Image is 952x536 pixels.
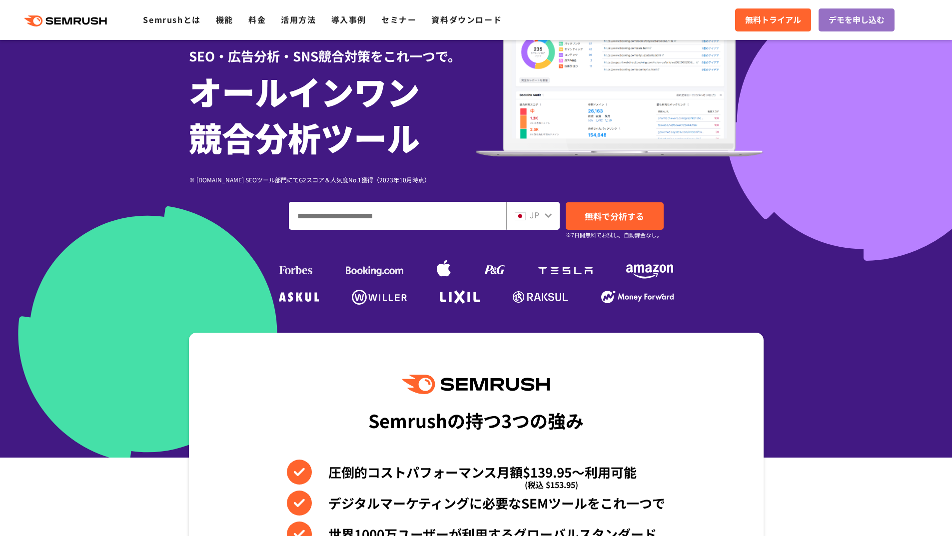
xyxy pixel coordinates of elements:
a: 機能 [216,13,233,25]
div: ※ [DOMAIN_NAME] SEOツール部門にてG2スコア＆人気度No.1獲得（2023年10月時点） [189,175,476,184]
input: ドメイン、キーワードまたはURLを入力してください [289,202,506,229]
h1: オールインワン 競合分析ツール [189,68,476,160]
div: SEO・広告分析・SNS競合対策をこれ一つで。 [189,31,476,65]
span: JP [530,209,539,221]
a: 活用方法 [281,13,316,25]
a: デモを申し込む [819,8,895,31]
a: 導入事例 [331,13,366,25]
a: Semrushとは [143,13,200,25]
a: 無料で分析する [566,202,664,230]
a: 無料トライアル [735,8,811,31]
img: Semrush [402,375,549,394]
span: (税込 $153.95) [525,472,578,497]
div: Semrushの持つ3つの強み [368,402,584,439]
span: 無料で分析する [585,210,644,222]
li: デジタルマーケティングに必要なSEMツールをこれ一つで [287,491,665,516]
a: 料金 [248,13,266,25]
span: 無料トライアル [745,13,801,26]
a: セミナー [381,13,416,25]
small: ※7日間無料でお試し。自動課金なし。 [566,230,662,240]
li: 圧倒的コストパフォーマンス月額$139.95〜利用可能 [287,460,665,485]
span: デモを申し込む [829,13,885,26]
a: 資料ダウンロード [431,13,502,25]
